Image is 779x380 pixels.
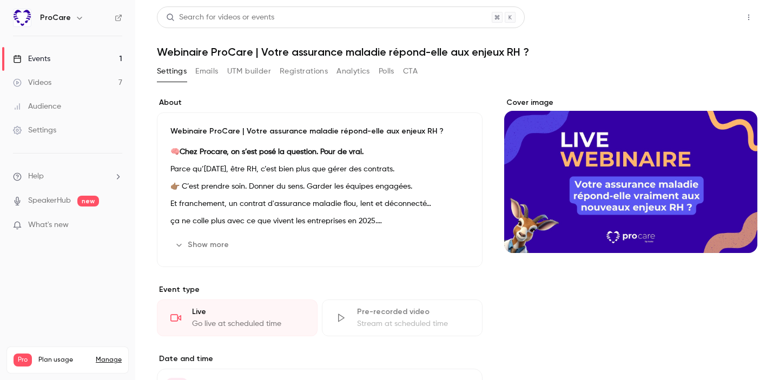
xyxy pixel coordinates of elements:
label: Cover image [504,97,757,108]
button: Show more [170,236,235,254]
img: ProCare [14,9,31,26]
section: Cover image [504,97,757,253]
span: What's new [28,219,69,231]
strong: Chez Procare, on s’est posé la question. Pour de vrai. [180,148,364,156]
h1: Webinaire ProCare | Votre assurance maladie répond-elle aux enjeux RH ? [157,45,757,58]
p: Event type [157,284,483,295]
div: Live [192,306,304,317]
button: Emails [195,63,218,80]
div: Audience [13,101,61,112]
div: Go live at scheduled time [192,318,304,329]
div: Pre-recorded videoStream at scheduled time [322,299,483,336]
button: Registrations [280,63,328,80]
button: Share [689,6,731,28]
button: Settings [157,63,187,80]
div: Search for videos or events [166,12,274,23]
p: Parce qu’[DATE], être RH, c’est bien plus que gérer des contrats. [170,163,469,176]
button: CTA [403,63,418,80]
h6: ProCare [40,12,71,23]
p: Webinaire ProCare | Votre assurance maladie répond-elle aux enjeux RH ? [170,126,469,137]
p: Et franchement, un contrat d'assurance maladie flou, lent et déconnecté… [170,197,469,210]
div: Videos [13,77,51,88]
a: Manage [96,356,122,364]
span: Plan usage [38,356,89,364]
span: Pro [14,354,32,366]
div: Pre-recorded video [357,306,469,317]
a: SpeakerHub [28,195,71,206]
button: Polls [379,63,394,80]
p: 🧠 [170,145,469,158]
p: ça ne colle plus avec ce que vivent les entreprises en 2025. [170,215,469,228]
li: help-dropdown-opener [13,171,122,182]
span: new [77,196,99,206]
div: Stream at scheduled time [357,318,469,329]
span: Help [28,171,44,182]
div: Settings [13,125,56,136]
button: UTM builder [227,63,271,80]
label: About [157,97,483,108]
p: 👉🏽 C’est prendre soin. Donner du sens. Garder les équipes engagées. [170,180,469,193]
div: LiveGo live at scheduled time [157,299,318,336]
div: Events [13,54,50,64]
button: Analytics [336,63,370,80]
label: Date and time [157,354,483,364]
